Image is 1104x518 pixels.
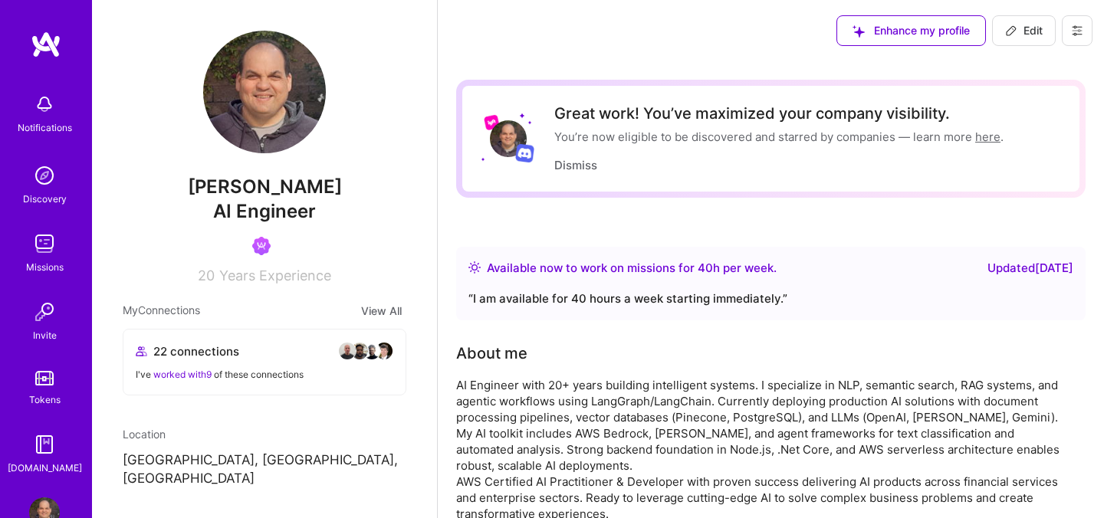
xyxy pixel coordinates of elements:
[487,259,777,277] div: Available now to work on missions for h per week .
[26,259,64,275] div: Missions
[29,297,60,327] img: Invite
[219,267,331,284] span: Years Experience
[468,261,481,274] img: Availability
[33,327,57,343] div: Invite
[987,259,1073,277] div: Updated [DATE]
[554,129,1004,145] div: You’re now eligible to be discovered and starred by companies — learn more .
[123,329,406,395] button: 22 connectionsavataravataravataravatarI've worked with9 of these connections
[975,129,1001,144] a: here
[29,429,60,460] img: guide book
[153,343,239,359] span: 22 connections
[29,392,61,408] div: Tokens
[31,31,61,58] img: logo
[456,342,527,365] div: About me
[554,157,597,173] button: Dismiss
[203,31,326,153] img: User Avatar
[992,15,1056,46] button: Edit
[198,267,215,284] span: 20
[123,426,406,442] div: Location
[213,200,316,222] span: AI Engineer
[468,290,1073,308] div: “ I am available for 40 hours a week starting immediately. ”
[29,228,60,259] img: teamwork
[698,261,713,275] span: 40
[363,342,381,360] img: avatar
[356,302,406,320] button: View All
[338,342,356,360] img: avatar
[554,104,1004,123] div: Great work! You’ve maximized your company visibility.
[836,15,986,46] button: Enhance my profile
[35,371,54,385] img: tokens
[18,120,72,136] div: Notifications
[123,175,406,198] span: [PERSON_NAME]
[29,89,60,120] img: bell
[23,191,67,207] div: Discovery
[153,369,212,380] span: worked with 9
[853,25,865,38] i: icon SuggestedTeams
[1005,23,1043,38] span: Edit
[123,451,406,488] p: [GEOGRAPHIC_DATA], [GEOGRAPHIC_DATA], [GEOGRAPHIC_DATA]
[136,346,147,357] i: icon Collaborator
[29,160,60,191] img: discovery
[123,302,200,320] span: My Connections
[252,237,271,255] img: Been on Mission
[484,114,500,130] img: Lyft logo
[136,366,393,382] div: I've of these connections
[350,342,369,360] img: avatar
[8,460,82,476] div: [DOMAIN_NAME]
[375,342,393,360] img: avatar
[515,143,534,162] img: Discord logo
[490,120,527,157] img: User Avatar
[853,23,970,38] span: Enhance my profile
